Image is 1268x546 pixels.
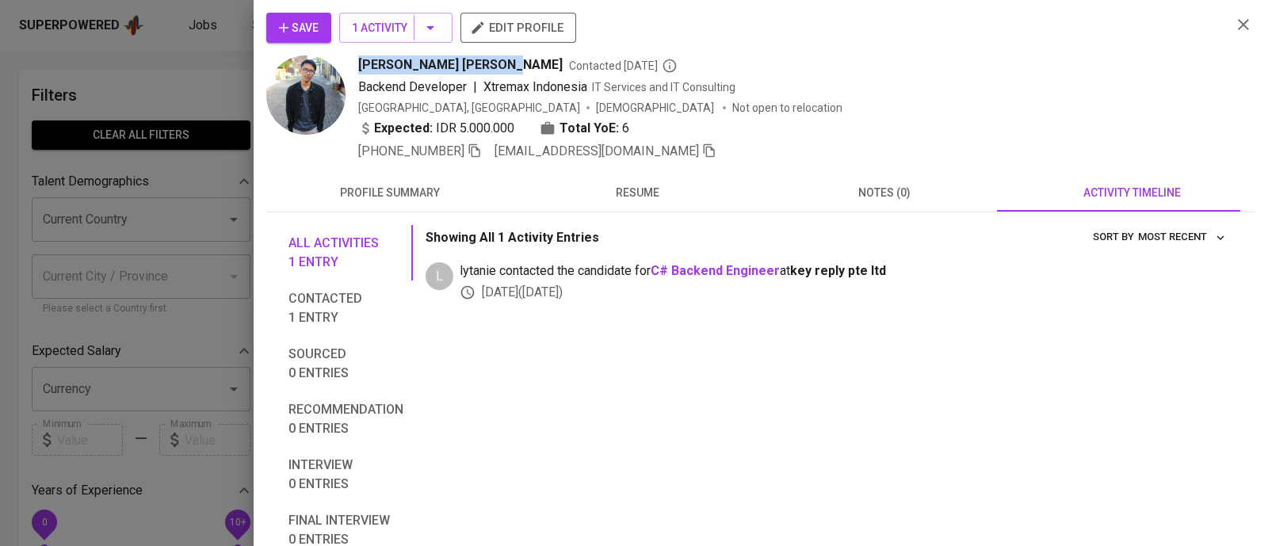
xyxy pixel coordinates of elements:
p: Showing All 1 Activity Entries [426,228,599,247]
span: Sourced 0 entries [288,345,403,383]
img: aeb767fb37480701ef204e122a35e152.jpeg [266,55,346,135]
span: sort by [1093,231,1134,242]
span: Recommendation 0 entries [288,400,403,438]
b: Total YoE: [560,119,619,138]
span: Save [279,18,319,38]
span: key reply pte ltd [790,263,886,278]
span: [EMAIL_ADDRESS][DOMAIN_NAME] [495,143,699,158]
span: Most Recent [1138,228,1226,246]
span: [PERSON_NAME] [PERSON_NAME] [358,55,563,74]
button: Save [266,13,331,43]
a: C# Backend Engineer [651,263,780,278]
span: [PHONE_NUMBER] [358,143,464,158]
span: Xtremax Indonesia [483,79,587,94]
span: 6 [622,119,629,138]
div: [GEOGRAPHIC_DATA], [GEOGRAPHIC_DATA] [358,100,580,116]
b: Expected: [374,119,433,138]
span: Backend Developer [358,79,467,94]
span: resume [523,183,751,203]
span: notes (0) [770,183,999,203]
a: edit profile [460,21,576,33]
span: All activities 1 entry [288,234,403,272]
span: | [473,78,477,97]
span: edit profile [473,17,563,38]
span: IT Services and IT Consulting [592,81,735,94]
button: sort by [1134,225,1230,250]
button: edit profile [460,13,576,43]
span: [DEMOGRAPHIC_DATA] [596,100,716,116]
span: lytanie contacted the candidate for at [460,262,1230,281]
span: 1 Activity [352,18,440,38]
p: Not open to relocation [732,100,842,116]
div: L [426,262,453,290]
div: IDR 5.000.000 [358,119,514,138]
div: [DATE] ( [DATE] ) [460,284,1230,302]
svg: By Batam recruiter [662,58,678,74]
span: profile summary [276,183,504,203]
span: activity timeline [1018,183,1246,203]
span: Contacted 1 entry [288,289,403,327]
span: Interview 0 entries [288,456,403,494]
span: Contacted [DATE] [569,58,678,74]
button: 1 Activity [339,13,453,43]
